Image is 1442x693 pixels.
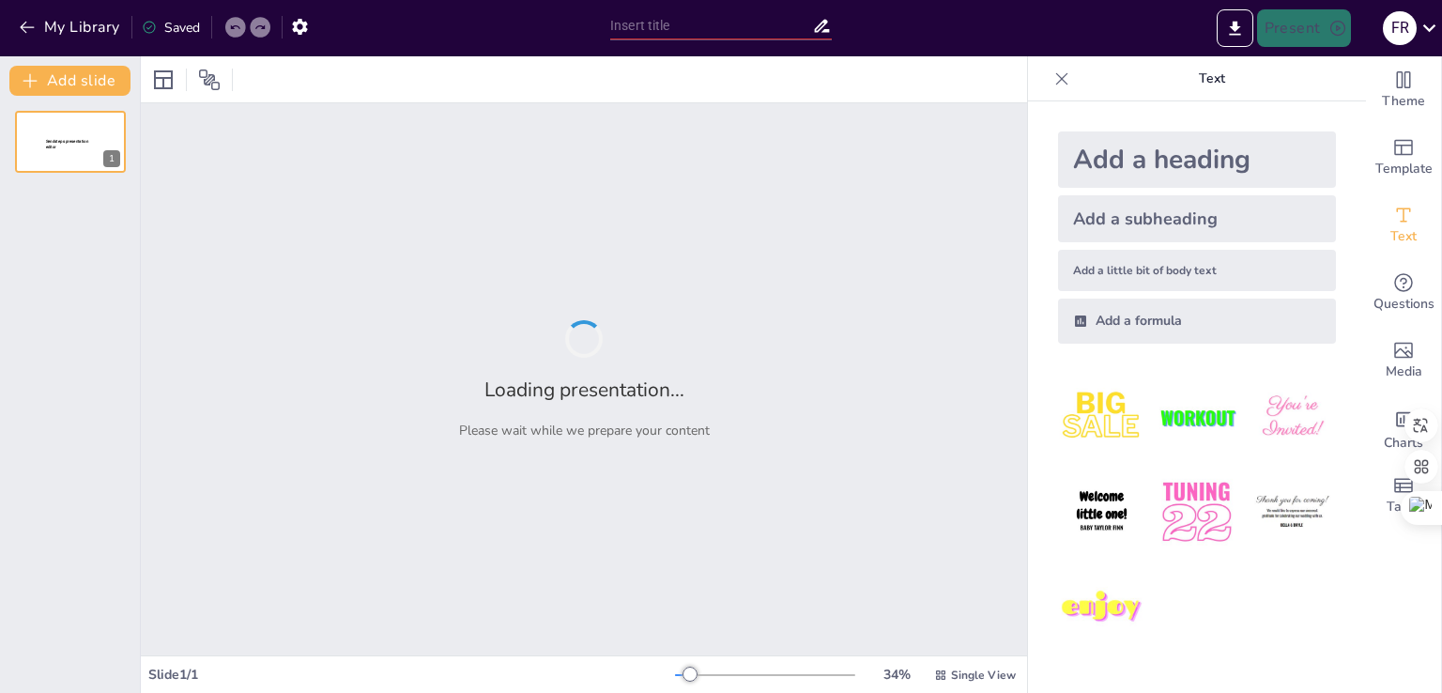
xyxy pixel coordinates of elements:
span: Template [1375,159,1433,179]
div: F R [1383,11,1417,45]
button: My Library [14,12,128,42]
div: Saved [142,19,200,37]
div: Slide 1 / 1 [148,666,675,684]
span: Charts [1384,433,1423,454]
div: Layout [148,65,178,95]
h2: Loading presentation... [484,377,684,403]
div: Add a subheading [1058,195,1336,242]
div: Add charts and graphs [1366,394,1441,462]
button: Present [1257,9,1351,47]
span: Table [1387,497,1420,517]
div: Add a table [1366,462,1441,530]
div: Add text boxes [1366,192,1441,259]
div: Add a little bit of body text [1058,250,1336,291]
span: Position [198,69,221,91]
img: 1.jpeg [1058,374,1145,461]
p: Please wait while we prepare your content [459,422,710,439]
span: Single View [951,668,1016,683]
button: Export to PowerPoint [1217,9,1253,47]
img: 6.jpeg [1249,469,1336,556]
p: Text [1077,56,1347,101]
button: F R [1383,9,1417,47]
span: Questions [1373,294,1434,315]
input: Insert title [610,12,812,39]
img: 3.jpeg [1249,374,1336,461]
button: Add slide [9,66,130,96]
img: 7.jpeg [1058,564,1145,652]
span: Theme [1382,91,1425,112]
img: 5.jpeg [1153,469,1240,556]
div: Add ready made slides [1366,124,1441,192]
div: Get real-time input from your audience [1366,259,1441,327]
div: Add a heading [1058,131,1336,188]
div: Add a formula [1058,299,1336,344]
span: Sendsteps presentation editor [46,139,88,149]
div: 1 [15,111,126,173]
div: Change the overall theme [1366,56,1441,124]
div: Add images, graphics, shapes or video [1366,327,1441,394]
div: 1 [103,150,120,167]
span: Text [1390,226,1417,247]
img: 4.jpeg [1058,469,1145,556]
div: 34 % [874,666,919,684]
span: Media [1386,362,1422,382]
img: 2.jpeg [1153,374,1240,461]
